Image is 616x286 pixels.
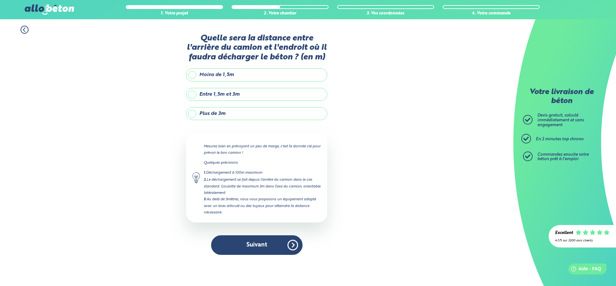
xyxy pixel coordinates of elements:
[204,177,321,196] div: Le déchargement se fait depuis l'arrière du camion dans le cas standard. Goulotte de maximum 3m d...
[204,171,206,175] strong: 1.
[232,11,329,16] div: 2. Votre chantier
[443,11,540,16] div: 4. Votre commande
[186,107,327,120] label: Plus de 3m
[204,169,321,176] div: Déchargement à 100m maximum
[204,198,207,201] strong: 3.
[186,68,327,81] label: Moins de 1,5m
[337,11,434,16] div: 3. Vos coordonnées
[186,88,327,101] label: Entre 1,5m et 3m
[204,196,321,216] div: Au delà de 3mètres, nous vous proposons un équipement adapté avec un bras articulé ou des tuyaux ...
[186,34,327,62] label: Quelle sera la distance entre l'arrière du camion et l'endroit où il faudra décharger le béton ? ...
[204,143,321,156] p: Mesurez bien en prévoyant un peu de marge, c'est la donnée clé pour prévoir le bon camion !
[211,235,303,255] button: Suivant
[559,261,609,279] iframe: Help widget launcher
[126,11,223,16] div: 1. Votre projet
[204,178,207,182] strong: 2.
[204,160,321,166] p: Quelques précisions
[25,4,74,15] img: allobéton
